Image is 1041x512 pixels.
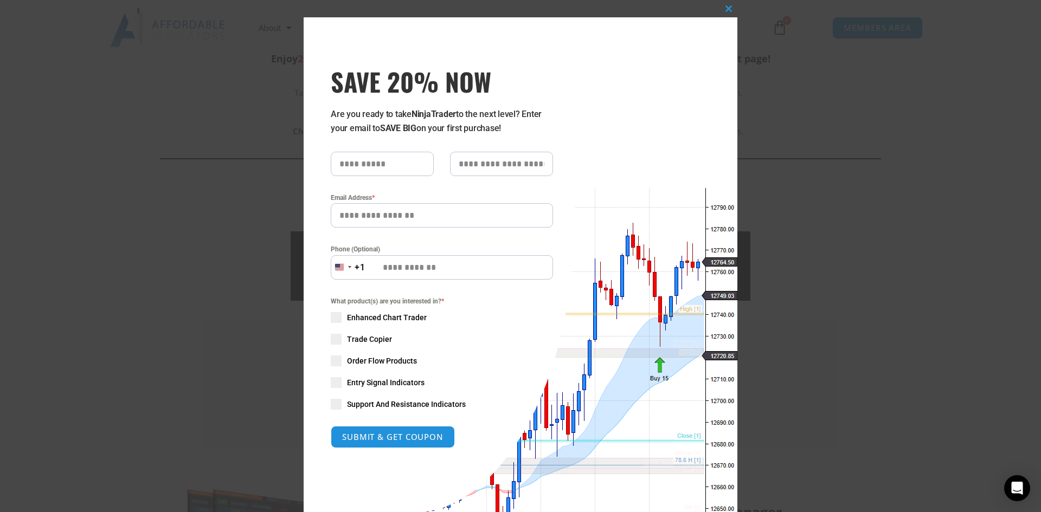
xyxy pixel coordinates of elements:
[331,244,553,255] label: Phone (Optional)
[331,312,553,323] label: Enhanced Chart Trader
[331,334,553,345] label: Trade Copier
[331,107,553,135] p: Are you ready to take to the next level? Enter your email to on your first purchase!
[331,399,553,410] label: Support And Resistance Indicators
[347,377,425,388] span: Entry Signal Indicators
[380,123,416,133] strong: SAVE BIG
[355,261,365,275] div: +1
[347,355,417,366] span: Order Flow Products
[331,377,553,388] label: Entry Signal Indicators
[331,426,455,448] button: SUBMIT & GET COUPON
[331,255,365,280] button: Selected country
[347,399,466,410] span: Support And Resistance Indicators
[331,355,553,366] label: Order Flow Products
[347,312,427,323] span: Enhanced Chart Trader
[331,192,553,203] label: Email Address
[331,296,553,307] span: What product(s) are you interested in?
[412,109,456,119] strong: NinjaTrader
[347,334,392,345] span: Trade Copier
[331,66,553,96] h3: SAVE 20% NOW
[1004,475,1030,501] div: Open Intercom Messenger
